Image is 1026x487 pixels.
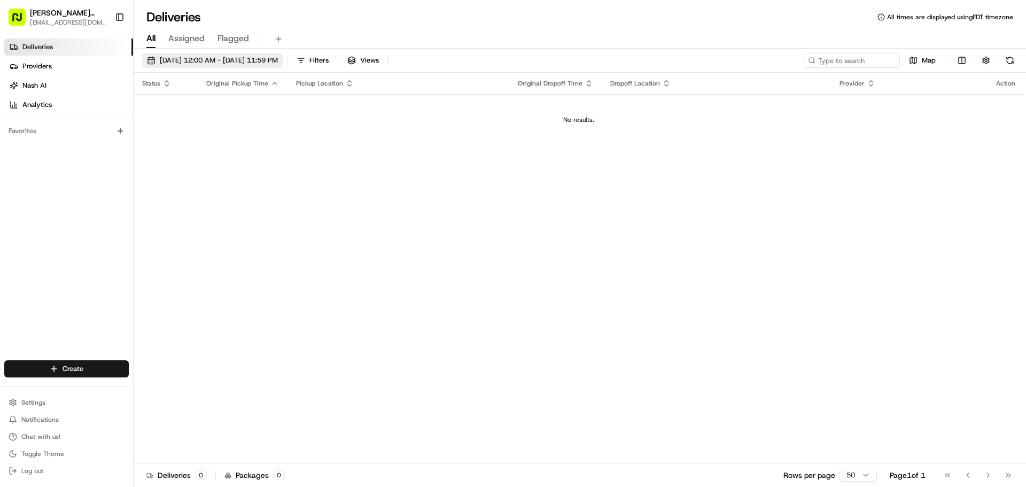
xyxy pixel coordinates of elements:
[142,79,160,88] span: Status
[4,58,133,75] a: Providers
[309,56,329,65] span: Filters
[22,81,46,90] span: Nash AI
[22,100,52,110] span: Analytics
[360,56,379,65] span: Views
[4,77,133,94] a: Nash AI
[168,32,205,45] span: Assigned
[224,470,285,481] div: Packages
[4,122,129,140] div: Favorites
[138,115,1020,124] div: No results.
[206,79,268,88] span: Original Pickup Time
[922,56,936,65] span: Map
[783,470,835,481] p: Rows per page
[30,18,106,27] button: [EMAIL_ADDRESS][DOMAIN_NAME]
[904,53,941,68] button: Map
[21,415,59,424] span: Notifications
[30,7,106,18] button: [PERSON_NAME] BBQ
[4,360,129,377] button: Create
[63,364,83,374] span: Create
[21,432,60,441] span: Chat with us!
[610,79,660,88] span: Dropoff Location
[160,56,278,65] span: [DATE] 12:00 AM - [DATE] 11:59 PM
[296,79,343,88] span: Pickup Location
[996,79,1015,88] div: Action
[4,96,133,113] a: Analytics
[4,446,129,461] button: Toggle Theme
[292,53,333,68] button: Filters
[343,53,384,68] button: Views
[21,467,43,475] span: Log out
[273,470,285,480] div: 0
[4,4,111,30] button: [PERSON_NAME] BBQ[EMAIL_ADDRESS][DOMAIN_NAME]
[4,38,133,56] a: Deliveries
[146,470,207,481] div: Deliveries
[4,429,129,444] button: Chat with us!
[22,61,52,71] span: Providers
[146,32,156,45] span: All
[195,470,207,480] div: 0
[518,79,582,88] span: Original Dropoff Time
[4,412,129,427] button: Notifications
[142,53,283,68] button: [DATE] 12:00 AM - [DATE] 11:59 PM
[840,79,865,88] span: Provider
[4,395,129,410] button: Settings
[1002,53,1017,68] button: Refresh
[22,42,53,52] span: Deliveries
[4,463,129,478] button: Log out
[217,32,249,45] span: Flagged
[146,9,201,26] h1: Deliveries
[21,450,64,458] span: Toggle Theme
[804,53,900,68] input: Type to search
[106,59,129,67] span: Pylon
[890,470,926,481] div: Page 1 of 1
[21,398,45,407] span: Settings
[887,13,1013,21] span: All times are displayed using EDT timezone
[75,58,129,67] a: Powered byPylon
